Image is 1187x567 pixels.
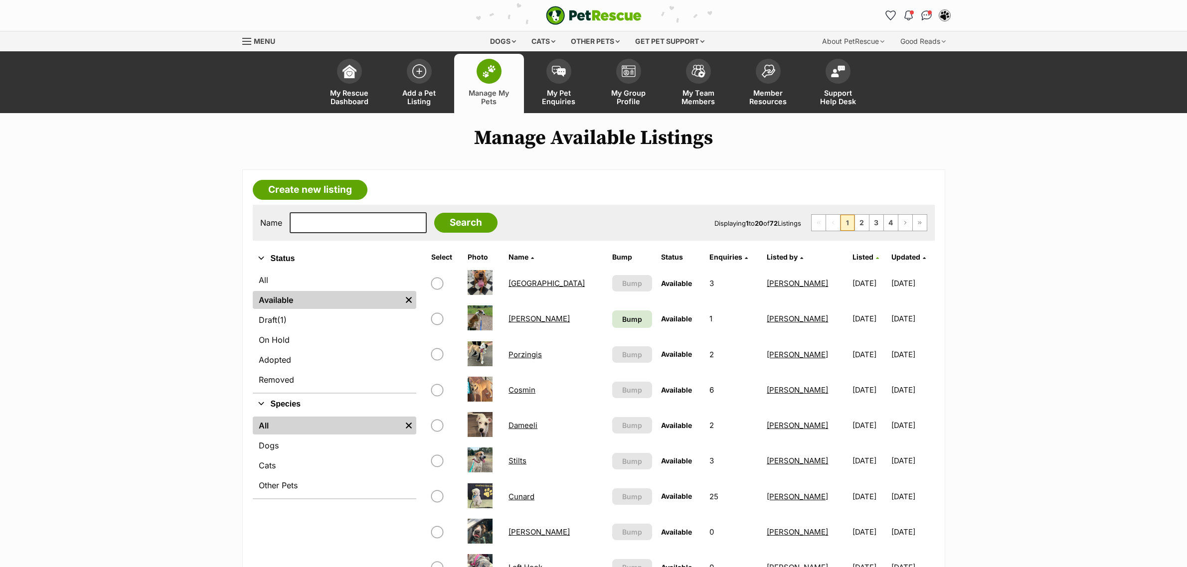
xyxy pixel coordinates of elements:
a: Cosmin [509,385,535,395]
a: Dogs [253,436,416,454]
span: Member Resources [746,89,791,106]
a: [PERSON_NAME] [767,385,828,395]
img: logo-e224e6f780fb5917bec1dbf3a21bbac754714ae5b6737aabdf751b685950b380.svg [546,6,642,25]
div: Cats [524,31,562,51]
span: Support Help Desk [816,89,860,106]
td: 3 [705,266,762,300]
td: [DATE] [848,515,890,549]
a: Next page [898,215,912,231]
td: [DATE] [848,443,890,478]
strong: 72 [770,219,778,227]
span: My Team Members [676,89,721,106]
a: Stilts [509,456,526,465]
span: Bump [622,420,642,430]
a: [PERSON_NAME] [767,456,828,465]
a: Last page [913,215,927,231]
span: Available [661,456,692,465]
span: Available [661,492,692,500]
span: Available [661,314,692,323]
span: Available [661,528,692,536]
img: group-profile-icon-3fa3cf56718a62981997c0bc7e787c4b2cf8bcc04b72c1350f741eb67cf2f40e.svg [622,65,636,77]
span: translation missing: en.admin.listings.index.attributes.enquiries [709,253,742,261]
td: 1 [705,301,762,336]
a: Page 3 [869,215,883,231]
a: [PERSON_NAME] [767,314,828,323]
div: Dogs [483,31,523,51]
span: Available [661,350,692,358]
nav: Pagination [811,214,927,231]
a: Listed by [767,253,803,261]
a: Removed [253,371,416,389]
img: pet-enquiries-icon-7e3ad2cf08bfb03b45e93fb7055b45f3efa6380592205ae92323e6603595dc1f.svg [552,66,566,77]
td: 2 [705,337,762,372]
button: Bump [612,346,652,363]
span: Manage My Pets [467,89,511,106]
span: (1) [277,314,287,326]
td: [DATE] [848,408,890,442]
td: [DATE] [891,515,933,549]
a: Bump [612,310,652,328]
a: Draft [253,311,416,329]
button: Status [253,252,416,265]
a: My Group Profile [594,54,664,113]
a: Menu [242,31,282,49]
span: Bump [622,349,642,360]
span: Bump [622,491,642,502]
button: Bump [612,275,652,291]
a: [PERSON_NAME] [767,492,828,501]
img: manage-my-pets-icon-02211641906a0b7f246fdf0571729dbe1e7629f14944591b6c1af311fb30b64b.svg [482,65,496,78]
span: Add a Pet Listing [397,89,442,106]
span: Available [661,279,692,287]
span: My Rescue Dashboard [327,89,372,106]
span: Name [509,253,528,261]
td: [DATE] [891,337,933,372]
input: Search [434,213,498,233]
img: team-members-icon-5396bd8760b3fe7c0b43da4ab00e1e3bb1a5d9ba89233759b79545d2d3fc5d0d.svg [691,65,705,78]
span: Page 1 [841,215,854,231]
td: [DATE] [848,479,890,514]
span: Listed by [767,253,798,261]
button: Species [253,398,416,411]
a: Member Resources [733,54,803,113]
a: Add a Pet Listing [384,54,454,113]
td: [DATE] [891,301,933,336]
img: chat-41dd97257d64d25036548639549fe6c8038ab92f7586957e7f3b1b290dea8141.svg [921,10,932,20]
a: All [253,417,401,434]
img: notifications-46538b983faf8c2785f20acdc204bb7945ddae34d4c08c2a6579f10ce5e182be.svg [904,10,912,20]
td: [DATE] [891,266,933,300]
a: Manage My Pets [454,54,524,113]
td: 6 [705,373,762,407]
span: First page [812,215,826,231]
a: [GEOGRAPHIC_DATA] [509,279,585,288]
div: Species [253,415,416,498]
a: [PERSON_NAME] [767,527,828,537]
img: add-pet-listing-icon-0afa8454b4691262ce3f59096e99ab1cd57d4a30225e0717b998d2c9b9846f56.svg [412,64,426,78]
button: Bump [612,524,652,540]
span: Available [661,386,692,394]
a: [PERSON_NAME] [767,421,828,430]
a: Conversations [919,7,935,23]
td: [DATE] [848,337,890,372]
a: My Pet Enquiries [524,54,594,113]
a: Page 4 [884,215,898,231]
td: [DATE] [891,443,933,478]
span: My Pet Enquiries [536,89,581,106]
img: help-desk-icon-fdf02630f3aa405de69fd3d07c3f3aa587a6932b1a1747fa1d2bba05be0121f9.svg [831,65,845,77]
div: Good Reads [893,31,953,51]
img: member-resources-icon-8e73f808a243e03378d46382f2149f9095a855e16c252ad45f914b54edf8863c.svg [761,64,775,78]
span: Available [661,421,692,429]
a: Cats [253,456,416,474]
span: Bump [622,456,642,466]
img: Lynda Smith profile pic [940,10,950,20]
th: Select [427,249,463,265]
a: All [253,271,416,289]
td: 3 [705,443,762,478]
a: Page 2 [855,215,869,231]
button: Bump [612,488,652,505]
a: On Hold [253,331,416,349]
div: Get pet support [628,31,711,51]
div: Other pets [564,31,627,51]
a: Support Help Desk [803,54,873,113]
strong: 1 [746,219,749,227]
a: Remove filter [401,417,416,434]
